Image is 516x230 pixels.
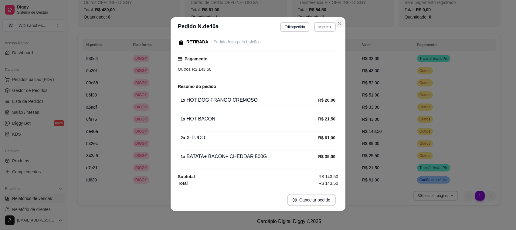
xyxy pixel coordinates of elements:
[181,134,318,141] div: X-TUDO
[314,22,336,32] button: Imprimir
[178,67,191,72] span: Outros
[318,180,338,187] span: R$ 143,50
[186,39,208,45] div: RETIRADA
[318,117,335,121] strong: R$ 21,50
[178,22,219,32] h3: Pedido N. de40a
[318,173,338,180] span: R$ 143,50
[181,98,185,103] strong: 1 x
[181,96,318,104] div: HOT DOG FRANGO CREMOSO
[293,198,297,202] span: close-circle
[178,181,188,186] strong: Total
[318,135,335,140] strong: R$ 61,00
[178,84,216,89] strong: Resumo do pedido
[318,154,335,159] strong: R$ 35,00
[280,22,309,32] button: Editarpedido
[185,56,207,61] strong: Pagamento
[181,153,318,160] div: BATATA+ BACON+ CHEDDAR 500G
[181,135,185,140] strong: 2 x
[181,115,318,123] div: HOT BACON
[287,194,336,206] button: close-circleCancelar pedido
[181,117,185,121] strong: 1 x
[211,39,259,45] div: - Pedido feito pelo balcão
[318,98,335,103] strong: R$ 26,00
[191,67,212,72] span: R$ 143,50
[334,19,344,28] button: Close
[178,174,195,179] strong: Subtotal
[178,57,182,61] span: credit-card
[181,154,185,159] strong: 1 x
